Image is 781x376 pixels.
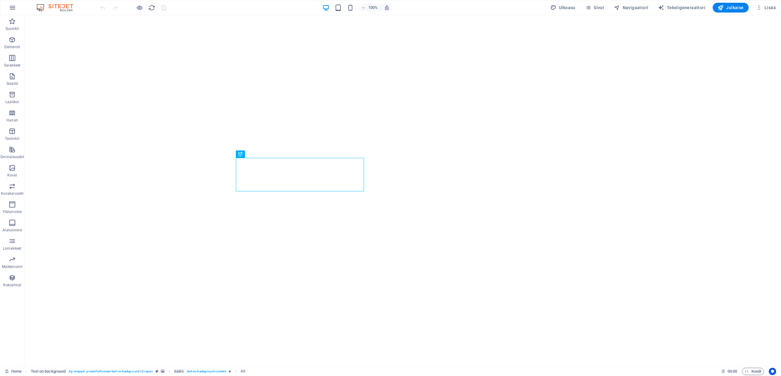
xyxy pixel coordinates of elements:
nav: breadcrumb [31,368,246,375]
a: Napsauta peruuttaaksesi valinnan. Kaksoisnapsauta avataksesi Sivut [5,368,22,375]
span: Napsauta valitaksesi. Kaksoisnapsauta muokataksesi [241,368,246,375]
p: Laatikot [5,99,19,104]
span: Tekstigeneraattori [658,5,705,11]
p: Taulukot [5,136,20,141]
button: Koodi [742,368,764,375]
p: Kuvat [7,173,17,178]
i: Tämä elementti on mukautettava esiasetus [156,370,158,373]
p: Haitari [6,118,18,123]
span: Ulkoasu [550,5,575,11]
span: : [732,369,733,374]
span: Julkaise [718,5,744,11]
span: . bg-wrapper .preset-fullscreen-text-on-background-v2-repair [68,368,153,375]
span: Lisää [756,5,776,11]
i: Tämä elementti sisältää taustan [161,370,164,373]
i: Koon muuttuessa säädä zoomaustaso automaattisesti sopimaan valittuun laitteeseen. [384,5,390,10]
h6: Istunnon aika [721,368,737,375]
p: Kuvakaruselli [1,191,23,196]
p: Markkinointi [2,264,23,269]
p: Suosikit [5,26,19,31]
p: Ylätunniste [3,209,22,214]
button: Napsauta tästä poistuaksesi esikatselutilasta ja jatkaaksesi muokkaamista [136,4,143,11]
p: Sisältö [6,81,18,86]
span: Napsauta valitaksesi. Kaksoisnapsauta muokataksesi [174,368,184,375]
p: Sarakkeet [4,63,20,68]
p: Elementit [4,45,20,49]
span: Koodi [745,368,761,375]
div: Ulkoasu (Ctrl+Alt+Y) [548,3,578,13]
button: Sivut [583,3,606,13]
p: Lomakkeet [3,246,21,251]
button: Navigaattori [611,3,651,13]
button: Lisää [754,3,778,13]
h6: 100% [368,4,378,11]
button: Ulkoasu [548,3,578,13]
p: Ominaisuudet [0,154,24,159]
button: reload [148,4,155,11]
button: Usercentrics [769,368,776,375]
button: Julkaise [713,3,749,13]
span: Sivut [585,5,604,11]
button: Tekstigeneraattori [656,3,708,13]
span: . text-on-background-content [186,368,226,375]
button: 100% [359,4,381,11]
span: Napsauta valitaksesi. Kaksoisnapsauta muokataksesi [31,368,66,375]
p: Kokoelmat [3,283,21,287]
span: Navigaattori [614,5,648,11]
i: Lataa sivu uudelleen [148,4,155,11]
i: Elementti sisältää animaation [229,370,231,373]
p: Alatunniste [2,228,22,233]
span: 00 00 [728,368,737,375]
img: Editor Logo [35,4,81,11]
